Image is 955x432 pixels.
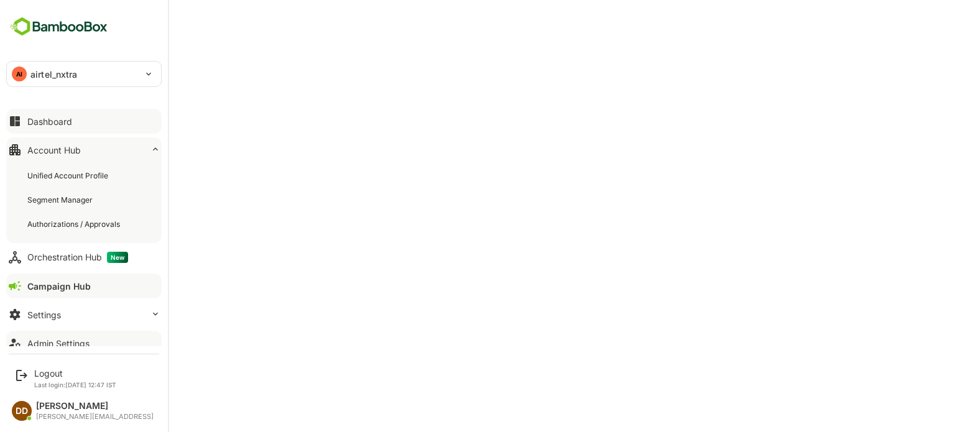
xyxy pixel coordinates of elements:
[27,145,81,155] div: Account Hub
[27,252,128,263] div: Orchestration Hub
[30,68,78,81] p: airtel_nxtra
[27,219,122,229] div: Authorizations / Approvals
[6,137,162,162] button: Account Hub
[27,281,91,292] div: Campaign Hub
[7,62,161,86] div: AIairtel_nxtra
[12,401,32,421] div: DD
[107,252,128,263] span: New
[27,338,90,349] div: Admin Settings
[6,109,162,134] button: Dashboard
[34,368,116,379] div: Logout
[27,310,61,320] div: Settings
[36,401,154,411] div: [PERSON_NAME]
[6,331,162,356] button: Admin Settings
[6,273,162,298] button: Campaign Hub
[36,413,154,421] div: [PERSON_NAME][EMAIL_ADDRESS]
[34,381,116,388] p: Last login: [DATE] 12:47 IST
[27,195,95,205] div: Segment Manager
[12,67,27,81] div: AI
[6,245,162,270] button: Orchestration HubNew
[27,116,72,127] div: Dashboard
[27,170,111,181] div: Unified Account Profile
[6,15,111,39] img: BambooboxFullLogoMark.5f36c76dfaba33ec1ec1367b70bb1252.svg
[6,302,162,327] button: Settings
